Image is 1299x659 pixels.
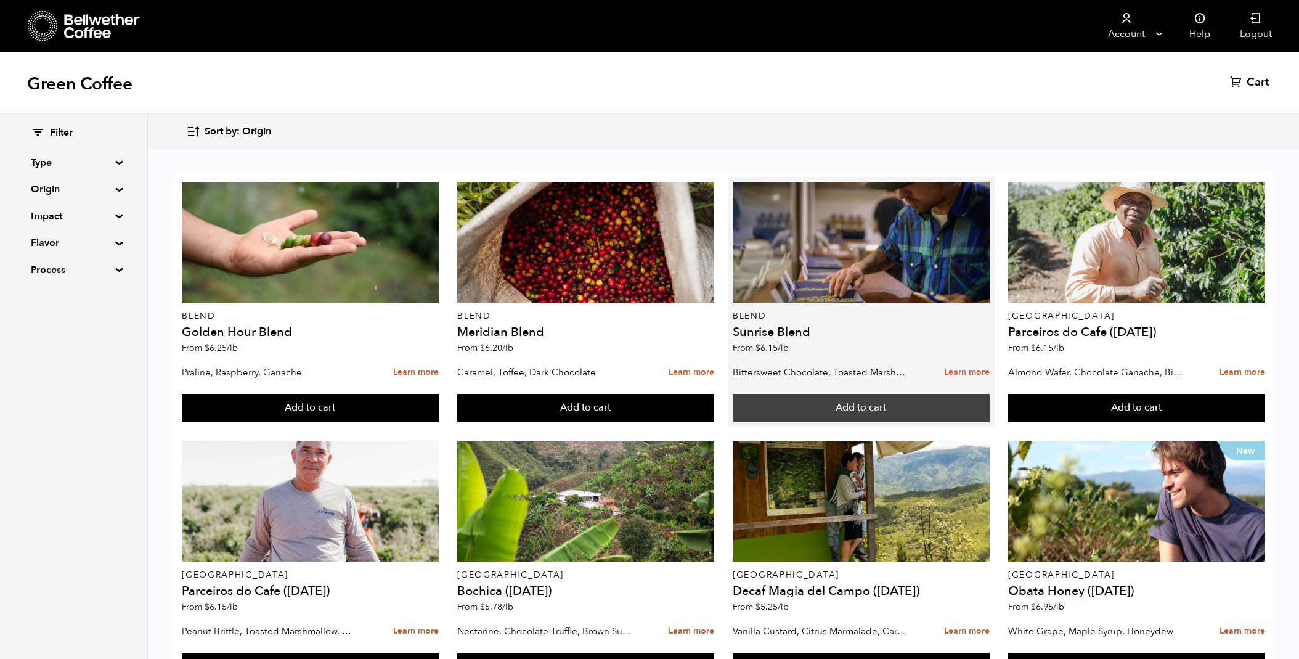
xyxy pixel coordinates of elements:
p: [GEOGRAPHIC_DATA] [457,571,714,579]
p: Nectarine, Chocolate Truffle, Brown Sugar [457,622,632,641]
h1: Green Coffee [27,73,132,95]
p: Blend [457,312,714,321]
span: $ [755,601,760,613]
span: From [1008,342,1064,354]
bdi: 6.15 [755,342,789,354]
h4: Parceiros do Cafe ([DATE]) [182,585,439,597]
button: Add to cart [733,394,990,422]
a: Learn more [944,359,990,386]
bdi: 6.15 [205,601,238,613]
p: Peanut Brittle, Toasted Marshmallow, Bittersweet Chocolate [182,622,356,641]
a: Cart [1230,75,1272,90]
span: $ [480,342,485,354]
h4: Decaf Magia del Campo ([DATE]) [733,585,990,597]
h4: Golden Hour Blend [182,326,439,338]
span: $ [755,342,760,354]
a: Learn more [393,359,439,386]
span: /lb [1053,601,1064,613]
summary: Type [31,155,116,170]
a: Learn more [669,359,714,386]
p: Almond Wafer, Chocolate Ganache, Bing Cherry [1008,363,1183,382]
span: From [733,342,789,354]
bdi: 6.20 [480,342,513,354]
p: [GEOGRAPHIC_DATA] [182,571,439,579]
span: From [733,601,789,613]
span: From [457,601,513,613]
span: /lb [1053,342,1064,354]
span: From [182,342,238,354]
a: Learn more [1220,618,1265,645]
p: Vanilla Custard, Citrus Marmalade, Caramel [733,622,907,641]
span: Cart [1247,75,1269,90]
button: Add to cart [457,394,714,422]
h4: Sunrise Blend [733,326,990,338]
span: $ [1031,601,1036,613]
span: /lb [502,342,513,354]
h4: Parceiros do Cafe ([DATE]) [1008,326,1265,338]
a: Learn more [944,618,990,645]
summary: Process [31,263,116,277]
span: $ [205,601,210,613]
a: New [1008,441,1265,562]
p: Bittersweet Chocolate, Toasted Marshmallow, Candied Orange, Praline [733,363,907,382]
p: New [1219,441,1265,460]
span: $ [205,342,210,354]
p: Caramel, Toffee, Dark Chocolate [457,363,632,382]
h4: Meridian Blend [457,326,714,338]
h4: Obata Honey ([DATE]) [1008,585,1265,597]
span: $ [480,601,485,613]
a: Learn more [1220,359,1265,386]
p: White Grape, Maple Syrup, Honeydew [1008,622,1183,641]
bdi: 5.25 [755,601,789,613]
bdi: 5.78 [480,601,513,613]
summary: Flavor [31,235,116,250]
button: Sort by: Origin [186,117,271,146]
p: [GEOGRAPHIC_DATA] [733,571,990,579]
p: [GEOGRAPHIC_DATA] [1008,312,1265,321]
bdi: 6.15 [1031,342,1064,354]
summary: Impact [31,209,116,224]
span: $ [1031,342,1036,354]
p: [GEOGRAPHIC_DATA] [1008,571,1265,579]
span: From [1008,601,1064,613]
button: Add to cart [1008,394,1265,422]
span: /lb [227,342,238,354]
p: Blend [733,312,990,321]
span: Filter [50,126,73,140]
a: Learn more [393,618,439,645]
span: From [457,342,513,354]
p: Blend [182,312,439,321]
button: Add to cart [182,394,439,422]
span: /lb [778,601,789,613]
span: /lb [778,342,789,354]
h4: Bochica ([DATE]) [457,585,714,597]
span: From [182,601,238,613]
bdi: 6.25 [205,342,238,354]
p: Praline, Raspberry, Ganache [182,363,356,382]
span: /lb [502,601,513,613]
summary: Origin [31,182,116,197]
bdi: 6.95 [1031,601,1064,613]
span: /lb [227,601,238,613]
a: Learn more [669,618,714,645]
span: Sort by: Origin [205,125,271,139]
